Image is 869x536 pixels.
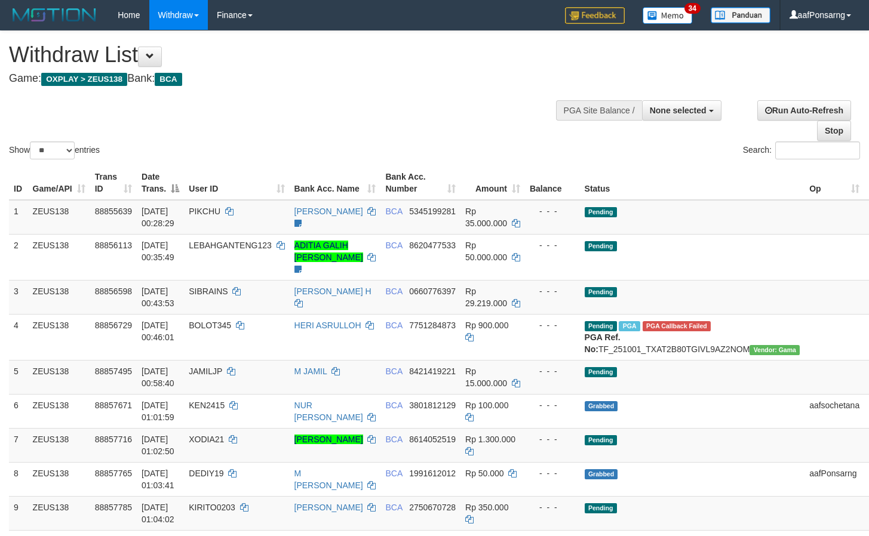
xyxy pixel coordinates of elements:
span: Copy 1991612012 to clipboard [409,469,456,478]
span: LEBAHGANTENG123 [189,241,272,250]
span: Grabbed [585,401,618,411]
th: Amount: activate to sort column ascending [460,166,525,200]
div: - - - [530,239,575,251]
span: [DATE] 00:28:29 [142,207,174,228]
div: - - - [530,365,575,377]
span: Copy 5345199281 to clipboard [409,207,456,216]
h1: Withdraw List [9,43,567,67]
span: BCA [385,401,402,410]
td: 3 [9,280,28,314]
span: BCA [385,366,402,376]
h4: Game: Bank: [9,73,567,85]
img: Button%20Memo.svg [643,7,693,24]
td: 9 [9,496,28,530]
span: BCA [385,207,402,216]
span: 88857716 [95,435,132,444]
span: 88855639 [95,207,132,216]
span: [DATE] 00:58:40 [142,366,174,388]
td: ZEUS138 [28,360,90,394]
td: aafPonsarng [804,462,864,496]
div: - - - [530,501,575,513]
th: ID [9,166,28,200]
span: Copy 8421419221 to clipboard [409,366,456,376]
span: BCA [385,241,402,250]
span: [DATE] 01:01:59 [142,401,174,422]
span: SIBRAINS [189,287,228,296]
span: [DATE] 00:35:49 [142,241,174,262]
a: NUR [PERSON_NAME] [294,401,363,422]
a: Run Auto-Refresh [757,100,851,121]
span: 88857765 [95,469,132,478]
span: Rp 50.000 [465,469,504,478]
span: Copy 0660776397 to clipboard [409,287,456,296]
span: Pending [585,503,617,513]
span: 88856598 [95,287,132,296]
th: Bank Acc. Name: activate to sort column ascending [290,166,381,200]
span: Pending [585,207,617,217]
td: ZEUS138 [28,462,90,496]
span: 88857671 [95,401,132,410]
span: [DATE] 01:04:02 [142,503,174,524]
button: None selected [642,100,721,121]
a: [PERSON_NAME] [294,435,363,444]
span: None selected [650,106,707,115]
span: BCA [385,435,402,444]
span: Pending [585,367,617,377]
a: [PERSON_NAME] [294,207,363,216]
a: Stop [817,121,851,141]
span: Copy 8620477533 to clipboard [409,241,456,250]
span: Rp 29.219.000 [465,287,507,308]
a: ADITIA GALIH [PERSON_NAME] [294,241,363,262]
span: BCA [385,287,402,296]
span: Marked by aaftanly [619,321,640,331]
a: [PERSON_NAME] [294,503,363,512]
span: 88857785 [95,503,132,512]
td: ZEUS138 [28,496,90,530]
span: JAMILJP [189,366,222,376]
td: 2 [9,234,28,280]
span: Rp 15.000.000 [465,366,507,388]
span: Grabbed [585,469,618,479]
span: [DATE] 00:46:01 [142,321,174,342]
td: aafsochetana [804,394,864,428]
td: 7 [9,428,28,462]
span: [DATE] 01:03:41 [142,469,174,490]
th: Status [580,166,805,200]
span: Pending [585,241,617,251]
td: ZEUS138 [28,428,90,462]
span: Rp 1.300.000 [465,435,515,444]
td: ZEUS138 [28,314,90,360]
span: [DATE] 01:02:50 [142,435,174,456]
td: 1 [9,200,28,235]
span: PIKCHU [189,207,220,216]
div: - - - [530,467,575,479]
th: Op: activate to sort column ascending [804,166,864,200]
th: Balance [525,166,580,200]
img: Feedback.jpg [565,7,625,24]
span: Vendor URL: https://trx31.1velocity.biz [750,345,800,355]
span: [DATE] 00:43:53 [142,287,174,308]
span: Pending [585,287,617,297]
a: [PERSON_NAME] H [294,287,371,296]
td: ZEUS138 [28,280,90,314]
div: - - - [530,285,575,297]
th: User ID: activate to sort column ascending [184,166,289,200]
label: Search: [743,141,860,159]
span: BOLOT345 [189,321,231,330]
span: OXPLAY > ZEUS138 [41,73,127,86]
span: 88857495 [95,366,132,376]
span: Rp 900.000 [465,321,508,330]
td: 4 [9,314,28,360]
div: - - - [530,319,575,331]
img: panduan.png [711,7,770,23]
span: DEDIY19 [189,469,223,478]
a: HERI ASRULLOH [294,321,361,330]
td: ZEUS138 [28,200,90,235]
input: Search: [775,141,860,159]
span: BCA [155,73,182,86]
th: Date Trans.: activate to sort column descending [137,166,184,200]
div: - - - [530,205,575,217]
td: 8 [9,462,28,496]
td: 6 [9,394,28,428]
th: Bank Acc. Number: activate to sort column ascending [380,166,460,200]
